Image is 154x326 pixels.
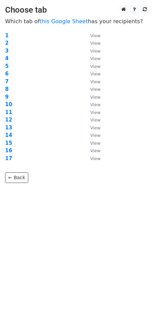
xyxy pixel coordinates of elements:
[90,148,101,153] small: View
[83,63,101,69] a: View
[90,117,101,123] small: View
[83,79,101,85] a: View
[83,101,101,108] a: View
[83,55,101,61] a: View
[90,87,101,92] small: View
[90,95,101,100] small: View
[90,56,101,61] small: View
[83,109,101,115] a: View
[40,18,88,25] a: this Google Sheet
[83,94,101,100] a: View
[90,64,101,69] small: View
[83,40,101,46] a: View
[5,32,9,39] a: 1
[90,110,101,115] small: View
[90,71,101,76] small: View
[83,32,101,39] a: View
[5,147,12,154] a: 16
[83,147,101,154] a: View
[5,40,9,46] a: 2
[5,5,149,15] h3: Choose tab
[83,140,101,146] a: View
[90,125,101,130] small: View
[5,79,9,85] a: 7
[5,117,12,123] a: 12
[83,48,101,54] a: View
[5,109,12,115] a: 11
[5,94,9,100] a: 9
[83,132,101,138] a: View
[5,63,9,69] a: 5
[83,125,101,131] a: View
[5,132,12,138] a: 14
[5,140,12,146] a: 15
[5,101,12,108] a: 10
[90,48,101,54] small: View
[5,55,9,61] a: 4
[83,86,101,92] a: View
[5,125,12,131] a: 13
[5,86,9,92] a: 8
[90,41,101,46] small: View
[5,155,12,161] a: 17
[90,141,101,146] small: View
[90,156,101,161] small: View
[90,79,101,84] small: View
[90,102,101,107] small: View
[90,33,101,38] small: View
[5,18,149,25] p: Which tab of has your recipients?
[83,71,101,77] a: View
[5,71,9,77] a: 6
[5,172,28,183] a: ← Back
[5,48,9,54] a: 3
[83,117,101,123] a: View
[90,133,101,138] small: View
[83,155,101,161] a: View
